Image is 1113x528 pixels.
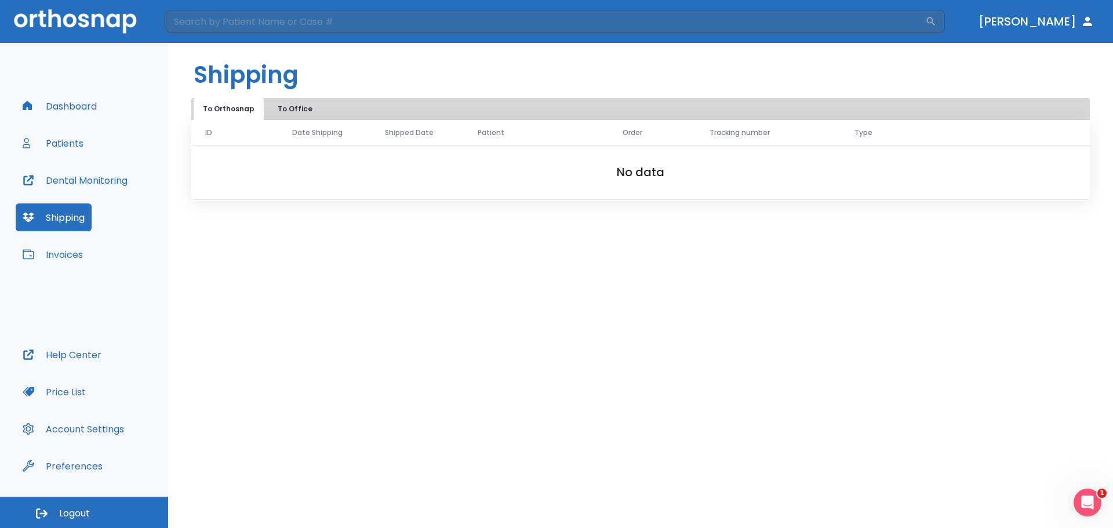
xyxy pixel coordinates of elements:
[59,507,90,520] span: Logout
[292,128,343,138] span: Date Shipping
[623,128,642,138] span: Order
[710,128,770,138] span: Tracking number
[16,341,108,369] button: Help Center
[974,11,1099,32] button: [PERSON_NAME]
[854,128,872,138] span: Type
[210,163,1071,181] h2: No data
[16,203,92,231] button: Shipping
[16,92,104,120] button: Dashboard
[16,415,131,443] button: Account Settings
[478,128,504,138] span: Patient
[385,128,434,138] span: Shipped Date
[205,128,212,138] span: ID
[194,57,299,92] h1: Shipping
[194,98,264,120] button: To Orthosnap
[14,9,137,33] img: Orthosnap
[266,98,324,120] button: To Office
[16,378,93,406] button: Price List
[16,166,134,194] button: Dental Monitoring
[16,452,110,480] button: Preferences
[1097,489,1107,498] span: 1
[16,129,90,157] button: Patients
[194,98,326,120] div: tabs
[166,10,925,33] input: Search by Patient Name or Case #
[1074,489,1101,516] iframe: Intercom live chat
[16,241,90,268] button: Invoices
